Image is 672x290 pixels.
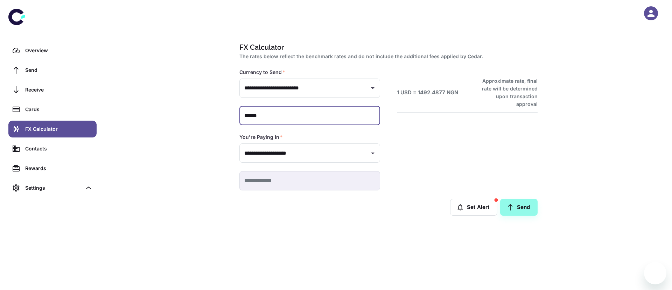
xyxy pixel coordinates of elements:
[25,86,92,94] div: Receive
[239,42,535,53] h1: FX Calculator
[8,42,97,59] a: Overview
[8,140,97,157] a: Contacts
[368,83,378,93] button: Open
[644,262,666,284] iframe: Button to launch messaging window
[500,199,538,216] a: Send
[25,106,92,113] div: Cards
[239,134,283,141] label: You're Paying In
[8,81,97,98] a: Receive
[8,180,97,196] div: Settings
[239,69,285,76] label: Currency to Send
[25,66,92,74] div: Send
[397,89,458,97] h6: 1 USD = 1492.4877 NGN
[25,125,92,133] div: FX Calculator
[25,184,82,192] div: Settings
[8,101,97,118] a: Cards
[25,47,92,54] div: Overview
[450,199,497,216] button: Set Alert
[25,145,92,153] div: Contacts
[8,121,97,137] a: FX Calculator
[474,77,538,108] h6: Approximate rate, final rate will be determined upon transaction approval
[25,164,92,172] div: Rewards
[8,62,97,79] a: Send
[368,148,378,158] button: Open
[8,160,97,177] a: Rewards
